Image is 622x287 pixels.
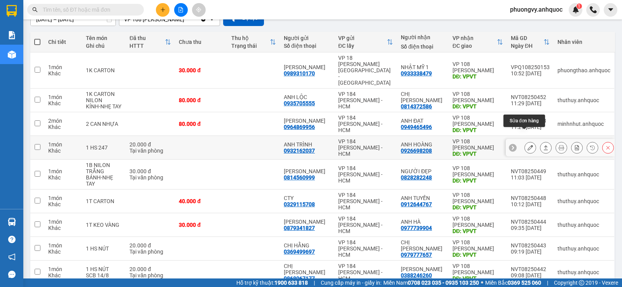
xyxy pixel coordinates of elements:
[453,43,497,49] div: ĐC giao
[504,5,569,14] span: phuongvy.anhquoc
[86,91,122,103] div: 1K CARTON NILON
[86,43,122,49] div: Ghi chú
[196,7,201,12] span: aim
[284,219,330,225] div: ANH HUY
[401,266,445,272] div: ANH CƯỜNG
[314,278,315,287] span: |
[334,32,397,52] th: Toggle SortBy
[48,272,78,278] div: Khác
[284,174,315,181] div: 0814560999
[86,67,122,73] div: 1K CARTON
[338,35,387,41] div: VP gửi
[129,174,171,181] div: Tại văn phòng
[129,249,171,255] div: Tại văn phòng
[284,100,315,106] div: 0935705555
[86,55,115,68] span: VPSG
[129,141,171,148] div: 20.000 đ
[227,32,280,52] th: Toggle SortBy
[507,32,554,52] th: Toggle SortBy
[453,35,497,41] div: VP nhận
[453,91,503,103] div: VP 108 [PERSON_NAME]
[401,225,432,231] div: 0977739904
[284,124,315,130] div: 0964869956
[86,245,122,252] div: 1 HS NÚT
[236,278,308,287] span: Hỗ trợ kỹ thuật:
[284,148,315,154] div: 0932162037
[511,100,550,106] div: 11:29 [DATE]
[179,198,224,204] div: 40.000 đ
[179,222,224,228] div: 30.000 đ
[192,3,206,17] button: aim
[8,271,16,278] span: message
[481,281,483,284] span: ⚪️
[48,94,78,100] div: 1 món
[383,278,479,287] span: Miền Nam
[453,252,503,258] div: DĐ: VPVT
[511,249,550,255] div: 09:19 [DATE]
[129,148,171,154] div: Tại văn phòng
[48,219,78,225] div: 1 món
[86,121,122,127] div: 2 CAN NHỰA
[8,50,16,59] img: warehouse-icon
[338,91,393,110] div: VP 184 [PERSON_NAME] - HCM
[511,64,550,70] div: VPQ108250153
[179,39,224,45] div: Chưa thu
[401,124,432,130] div: 0949465496
[401,34,445,40] div: Người nhận
[453,216,503,228] div: VP 108 [PERSON_NAME]
[401,239,445,252] div: CHỊ HÀ
[338,263,393,282] div: VP 184 [PERSON_NAME] - HCM
[511,266,550,272] div: NVT08250442
[74,7,137,35] div: VP 184 [PERSON_NAME] - HCM
[453,177,503,184] div: DĐ: VPVT
[511,43,543,49] div: Ngày ĐH
[557,198,610,204] div: thuthuy.anhquoc
[338,216,393,234] div: VP 184 [PERSON_NAME] - HCM
[453,263,503,275] div: VP 108 [PERSON_NAME]
[338,43,387,49] div: ĐC lấy
[401,219,445,225] div: ANH HÀ
[590,6,597,13] img: phone-icon
[8,253,16,261] span: notification
[401,168,445,174] div: NGƯỜI ĐẸP
[401,195,445,201] div: ANH TUYẾN
[129,266,171,272] div: 20.000 đ
[86,35,122,41] div: Tên món
[74,44,137,55] div: 0909993709
[284,141,330,148] div: ANH TRÌNH
[7,35,69,45] div: 0916555484
[284,43,330,49] div: Số điện thoại
[86,198,122,204] div: 1T CARTON
[284,64,330,70] div: ANH HÙNG
[547,278,548,287] span: |
[511,168,550,174] div: NVT08250449
[338,239,393,258] div: VP 184 [PERSON_NAME] - HCM
[48,195,78,201] div: 1 món
[8,236,16,243] span: question-circle
[7,25,69,35] div: [PERSON_NAME]
[7,5,17,17] img: logo-vxr
[453,115,503,127] div: VP 108 [PERSON_NAME]
[86,162,122,174] div: 1B NILON TRẮNG
[401,272,432,278] div: 0388246260
[401,64,445,70] div: NHẬT MỸ 1
[86,174,122,187] div: BÁNH-NHẸ TAY
[453,73,503,80] div: DĐ: VPVT
[511,242,550,249] div: NVT08250443
[401,148,432,154] div: 0926698208
[449,32,507,52] th: Toggle SortBy
[540,142,552,153] div: Giao hàng
[401,43,445,50] div: Số điện thoại
[48,39,78,45] div: Chi tiết
[284,35,330,41] div: Người gửi
[338,138,393,157] div: VP 184 [PERSON_NAME] - HCM
[401,103,432,110] div: 0814372586
[453,151,503,157] div: DĐ: VPVT
[48,148,78,154] div: Khác
[48,141,78,148] div: 1 món
[578,3,580,9] span: 1
[48,266,78,272] div: 1 món
[338,192,393,210] div: VP 184 [PERSON_NAME] - HCM
[129,168,171,174] div: 30.000 đ
[284,263,330,275] div: CHỊ VY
